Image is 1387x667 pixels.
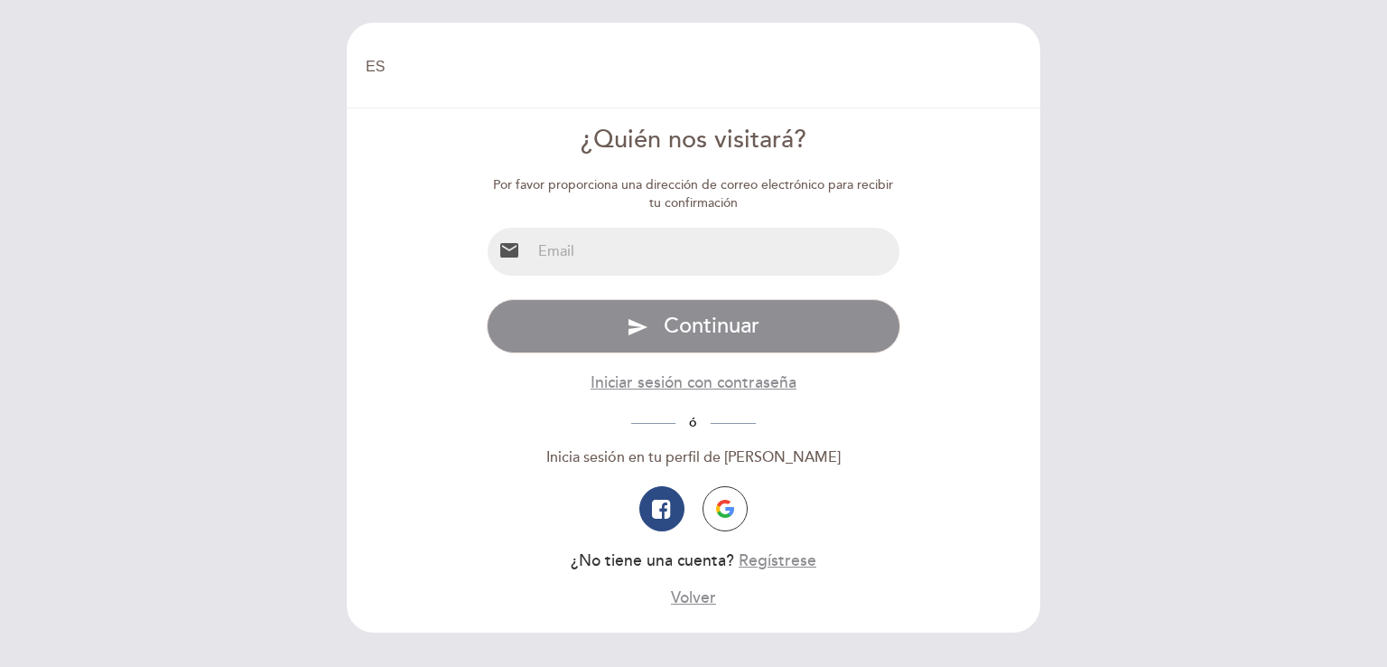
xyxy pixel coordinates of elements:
[671,587,716,609] button: Volver
[591,371,796,394] button: Iniciar sesión con contraseña
[716,500,734,518] img: icon-google.png
[487,123,901,158] div: ¿Quién nos visitará?
[664,313,759,339] span: Continuar
[675,415,711,430] span: ó
[571,551,734,570] span: ¿No tiene una cuenta?
[498,240,520,261] i: email
[627,316,648,338] i: send
[487,299,901,353] button: send Continuar
[487,447,901,468] div: Inicia sesión en tu perfil de [PERSON_NAME]
[739,550,816,572] button: Regístrese
[487,176,901,212] div: Por favor proporciona una dirección de correo electrónico para recibir tu confirmación
[531,228,900,276] input: Email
